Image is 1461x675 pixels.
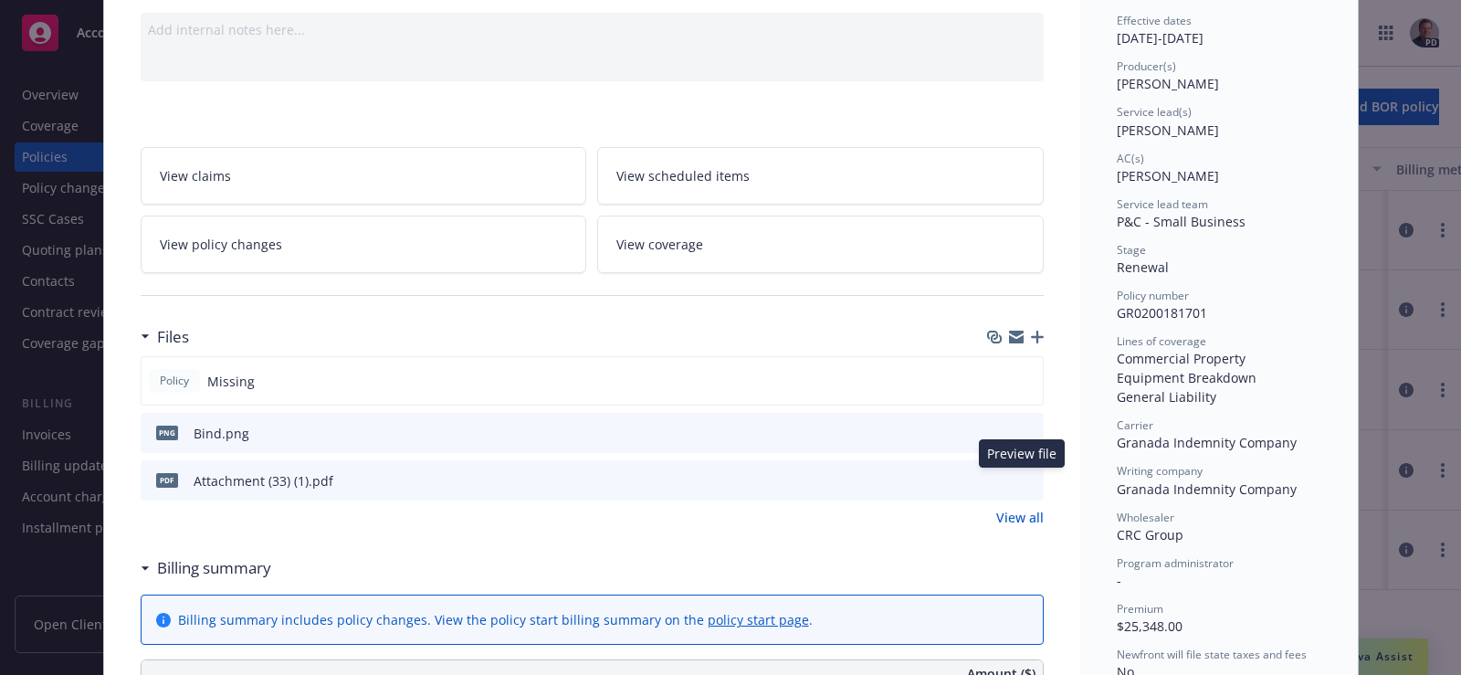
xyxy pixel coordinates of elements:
[1117,242,1146,258] span: Stage
[597,147,1044,205] a: View scheduled items
[1117,434,1297,451] span: Granada Indemnity Company
[1117,480,1297,498] span: Granada Indemnity Company
[1117,526,1183,543] span: CRC Group
[1117,213,1246,230] span: P&C - Small Business
[178,610,813,629] div: Billing summary includes policy changes. View the policy start billing summary on the .
[1117,368,1321,387] div: Equipment Breakdown
[708,611,809,628] a: policy start page
[616,235,703,254] span: View coverage
[1117,555,1234,571] span: Program administrator
[1117,58,1176,74] span: Producer(s)
[156,373,193,389] span: Policy
[141,147,587,205] a: View claims
[1117,13,1192,28] span: Effective dates
[157,556,271,580] h3: Billing summary
[991,471,1005,490] button: download file
[1117,104,1192,120] span: Service lead(s)
[1020,424,1036,443] button: preview file
[1117,601,1163,617] span: Premium
[141,556,271,580] div: Billing summary
[207,372,255,391] span: Missing
[1117,333,1206,349] span: Lines of coverage
[1117,75,1219,92] span: [PERSON_NAME]
[194,424,249,443] div: Bind.png
[996,508,1044,527] a: View all
[141,216,587,273] a: View policy changes
[1117,151,1144,166] span: AC(s)
[1117,617,1182,635] span: $25,348.00
[141,325,189,349] div: Files
[1117,349,1321,368] div: Commercial Property
[597,216,1044,273] a: View coverage
[194,471,333,490] div: Attachment (33) (1).pdf
[1117,304,1207,322] span: GR0200181701
[616,166,750,185] span: View scheduled items
[1117,647,1307,662] span: Newfront will file state taxes and fees
[160,166,231,185] span: View claims
[1117,510,1174,525] span: Wholesaler
[1117,288,1189,303] span: Policy number
[1117,463,1203,479] span: Writing company
[1117,121,1219,139] span: [PERSON_NAME]
[1117,196,1208,212] span: Service lead team
[991,424,1005,443] button: download file
[156,473,178,487] span: pdf
[1117,167,1219,185] span: [PERSON_NAME]
[157,325,189,349] h3: Files
[1117,387,1321,406] div: General Liability
[156,426,178,439] span: png
[979,439,1065,468] div: Preview file
[1020,471,1036,490] button: preview file
[148,20,1036,39] div: Add internal notes here...
[160,235,282,254] span: View policy changes
[1117,572,1121,589] span: -
[1117,417,1153,433] span: Carrier
[1117,13,1321,47] div: [DATE] - [DATE]
[1117,258,1169,276] span: Renewal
